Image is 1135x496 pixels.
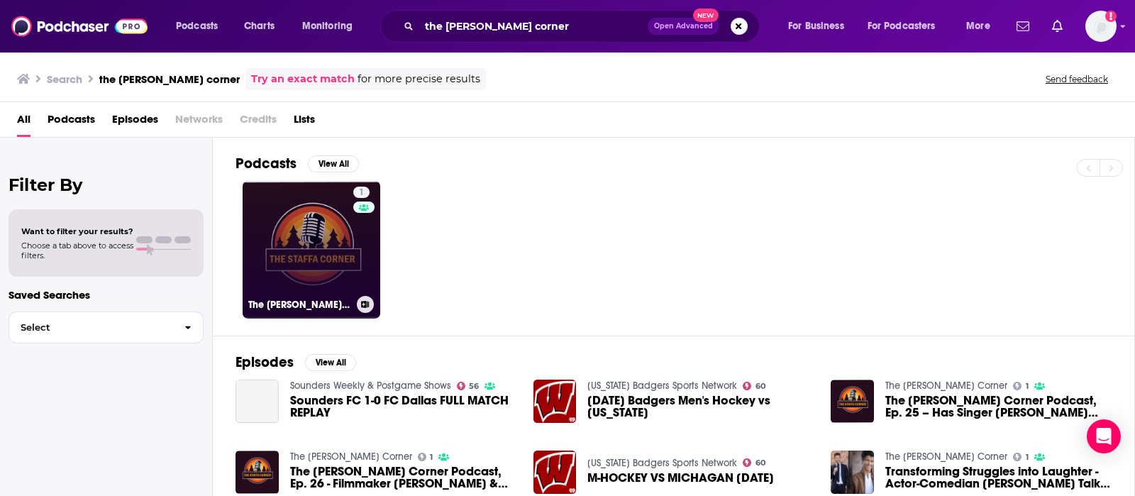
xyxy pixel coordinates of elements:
button: open menu [778,15,862,38]
img: The Staffa Corner Podcast, Ep. 26 - Filmmaker Rich Ronat & Actress Laura Vale Talk About Their Fi... [236,451,279,494]
button: View All [305,354,356,371]
a: The Staffa Corner Podcast, Ep. 25 – Has Singer Darci Monet Finally Found Peace After Napoleon Dyn... [885,395,1112,419]
span: 56 [469,383,479,390]
button: open menu [956,15,1008,38]
span: Podcasts [176,16,218,36]
span: Monitoring [302,16,353,36]
a: Show notifications dropdown [1046,14,1068,38]
button: Select [9,312,204,343]
a: Try an exact match [251,71,355,87]
a: Show notifications dropdown [1011,14,1035,38]
span: for more precise results [358,71,480,87]
span: The [PERSON_NAME] Corner Podcast, Ep. 25 – Has Singer [PERSON_NAME] Finally Found Peace After Nap... [885,395,1112,419]
span: 1 [359,186,364,200]
a: Wisconsin Badgers Sports Network [587,457,737,469]
a: Episodes [112,108,158,137]
a: Sounders Weekly & Postgame Shows [290,380,451,392]
span: More [966,16,990,36]
a: All [17,108,31,137]
button: Show profile menu [1085,11,1117,42]
a: Charts [235,15,283,38]
img: User Profile [1085,11,1117,42]
button: open menu [858,15,956,38]
span: New [693,9,719,22]
span: Want to filter your results? [21,226,133,236]
a: 1 [418,453,433,461]
span: Logged in as idcontent [1085,11,1117,42]
span: 1 [430,454,433,461]
span: Transforming Struggles into Laughter - Actor-Comedian [PERSON_NAME] Talks Comedy, Art, and SXSW H... [885,465,1112,490]
p: Saved Searches [9,288,204,302]
span: 60 [755,383,765,390]
span: Networks [175,108,223,137]
a: The Staffa Corner [885,451,1007,463]
img: Transforming Struggles into Laughter - Actor-Comedian Aaron Foster Talks Comedy, Art, and SXSW Hopes [831,451,874,494]
span: Open Advanced [654,23,713,30]
a: 1 [1013,453,1029,461]
button: open menu [166,15,236,38]
div: Open Intercom Messenger [1087,419,1121,453]
span: Select [9,323,173,332]
h3: the [PERSON_NAME] corner [99,72,240,86]
input: Search podcasts, credits, & more... [419,15,648,38]
a: 1 [1013,382,1029,390]
svg: Add a profile image [1105,11,1117,22]
button: open menu [292,15,371,38]
span: For Podcasters [868,16,936,36]
span: 1 [1026,454,1029,461]
a: 60 [743,382,765,390]
div: Search podcasts, credits, & more... [394,10,773,43]
a: The Staffa Corner Podcast, Ep. 26 - Filmmaker Rich Ronat & Actress Laura Vale Talk About Their Fi... [290,465,516,490]
span: Charts [244,16,275,36]
span: [DATE] Badgers Men's Hockey vs [US_STATE] [587,395,814,419]
a: 1 [353,187,370,198]
span: For Business [788,16,844,36]
a: PodcastsView All [236,155,359,172]
span: 60 [755,460,765,466]
button: Send feedback [1041,73,1112,85]
a: 1The [PERSON_NAME] Corner [243,181,380,319]
img: M-HOCKEY VS MICHAGAN 11-3-23 [533,451,577,494]
span: M-HOCKEY VS MICHAGAN [DATE] [587,472,774,484]
a: 60 [743,458,765,467]
img: The Staffa Corner Podcast, Ep. 25 – Has Singer Darci Monet Finally Found Peace After Napoleon Dyn... [831,380,874,423]
a: Transforming Struggles into Laughter - Actor-Comedian Aaron Foster Talks Comedy, Art, and SXSW Hopes [885,465,1112,490]
img: 1-27-24 Badgers Men's Hockey vs Michigan [533,380,577,423]
a: Wisconsin Badgers Sports Network [587,380,737,392]
a: The Staffa Corner [290,451,412,463]
span: 1 [1026,383,1029,390]
span: Credits [240,108,277,137]
span: Choose a tab above to access filters. [21,241,133,260]
img: Podchaser - Follow, Share and Rate Podcasts [11,13,148,40]
a: EpisodesView All [236,353,356,371]
a: Podcasts [48,108,95,137]
a: Lists [294,108,315,137]
h2: Filter By [9,175,204,195]
h2: Podcasts [236,155,297,172]
button: View All [308,155,359,172]
a: 56 [457,382,480,390]
h2: Episodes [236,353,294,371]
button: Open AdvancedNew [648,18,719,35]
h3: Search [47,72,82,86]
h3: The [PERSON_NAME] Corner [248,299,351,311]
a: 1-27-24 Badgers Men's Hockey vs Michigan [587,395,814,419]
a: The Staffa Corner [885,380,1007,392]
span: The [PERSON_NAME] Corner Podcast, Ep. 26 - Filmmaker [PERSON_NAME] & Actress [PERSON_NAME] Talk A... [290,465,516,490]
a: Sounders FC 1-0 FC Dallas FULL MATCH REPLAY [290,395,516,419]
a: M-HOCKEY VS MICHAGAN 11-3-23 [587,472,774,484]
a: Sounders FC 1-0 FC Dallas FULL MATCH REPLAY [236,380,279,423]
